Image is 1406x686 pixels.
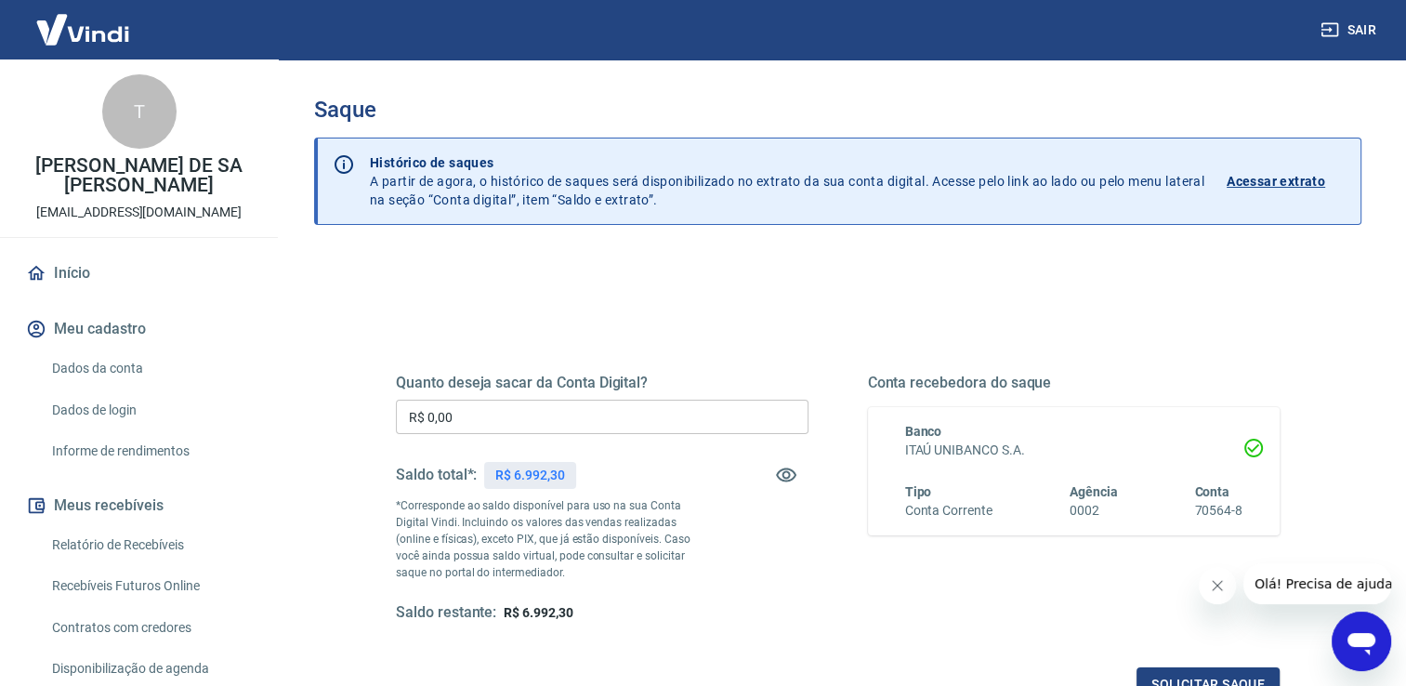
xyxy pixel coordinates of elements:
[1194,501,1242,521] h6: 70564-8
[45,526,256,564] a: Relatório de Recebíveis
[45,567,256,605] a: Recebíveis Futuros Online
[868,374,1281,392] h5: Conta recebedora do saque
[1317,13,1384,47] button: Sair
[1194,484,1229,499] span: Conta
[396,374,808,392] h5: Quanto deseja sacar da Conta Digital?
[1243,563,1391,604] iframe: Mensagem da empresa
[11,13,156,28] span: Olá! Precisa de ajuda?
[45,609,256,647] a: Contratos com credores
[22,309,256,350] button: Meu cadastro
[102,74,177,149] div: T
[15,156,263,195] p: [PERSON_NAME] DE SA [PERSON_NAME]
[396,497,705,581] p: *Corresponde ao saldo disponível para uso na sua Conta Digital Vindi. Incluindo os valores das ve...
[1227,172,1325,191] p: Acessar extrato
[504,605,572,620] span: R$ 6.992,30
[370,153,1204,209] p: A partir de agora, o histórico de saques será disponibilizado no extrato da sua conta digital. Ac...
[1332,612,1391,671] iframe: Botão para abrir a janela de mensagens
[36,203,242,222] p: [EMAIL_ADDRESS][DOMAIN_NAME]
[905,424,942,439] span: Banco
[396,603,496,623] h5: Saldo restante:
[22,485,256,526] button: Meus recebíveis
[45,391,256,429] a: Dados de login
[1070,501,1118,521] h6: 0002
[45,432,256,470] a: Informe de rendimentos
[905,484,932,499] span: Tipo
[1199,567,1236,604] iframe: Fechar mensagem
[495,466,564,485] p: R$ 6.992,30
[45,350,256,388] a: Dados da conta
[1227,153,1346,209] a: Acessar extrato
[22,253,256,294] a: Início
[314,97,1361,123] h3: Saque
[1070,484,1118,499] span: Agência
[905,501,992,521] h6: Conta Corrente
[396,466,477,484] h5: Saldo total*:
[22,1,143,58] img: Vindi
[905,441,1243,460] h6: ITAÚ UNIBANCO S.A.
[370,153,1204,172] p: Histórico de saques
